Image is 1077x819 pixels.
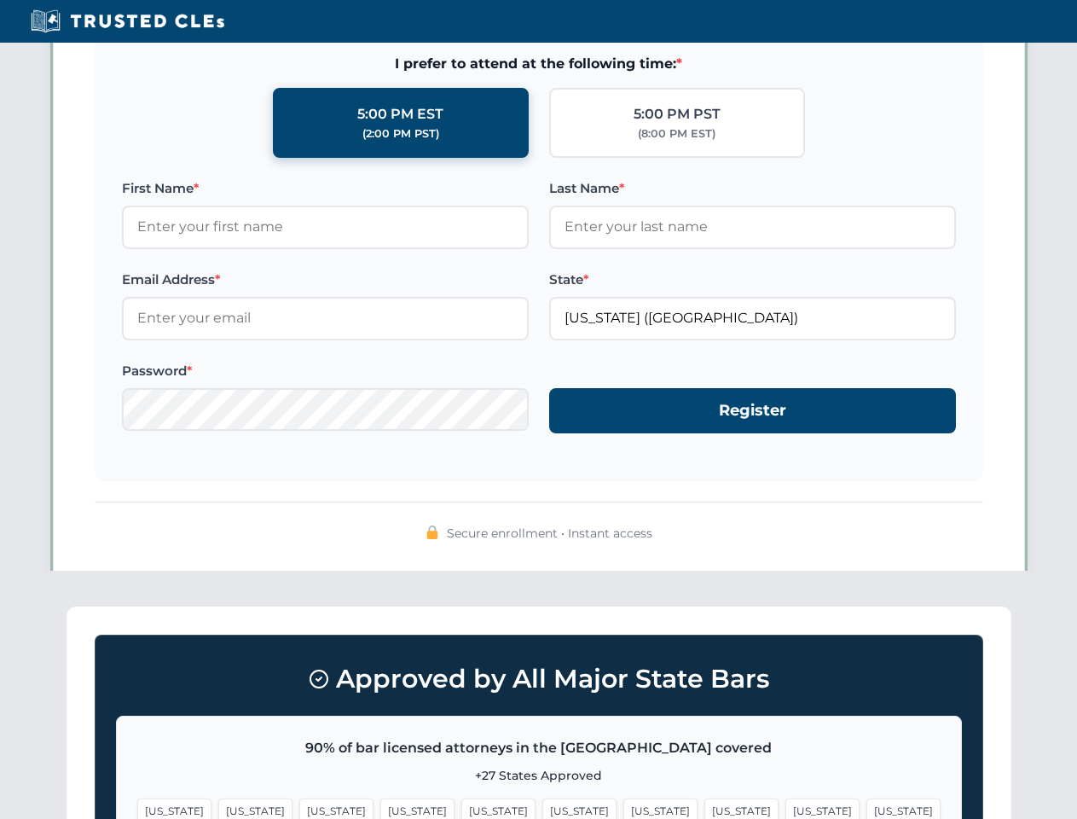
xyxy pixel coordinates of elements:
[122,53,956,75] span: I prefer to attend at the following time:
[549,178,956,199] label: Last Name
[122,206,529,248] input: Enter your first name
[549,297,956,340] input: Florida (FL)
[116,656,962,702] h3: Approved by All Major State Bars
[122,297,529,340] input: Enter your email
[122,361,529,381] label: Password
[26,9,229,34] img: Trusted CLEs
[137,737,941,759] p: 90% of bar licensed attorneys in the [GEOGRAPHIC_DATA] covered
[362,125,439,142] div: (2:00 PM PST)
[549,206,956,248] input: Enter your last name
[426,526,439,539] img: 🔒
[357,103,443,125] div: 5:00 PM EST
[638,125,715,142] div: (8:00 PM EST)
[634,103,721,125] div: 5:00 PM PST
[447,524,652,543] span: Secure enrollment • Instant access
[549,388,956,433] button: Register
[137,766,941,785] p: +27 States Approved
[122,270,529,290] label: Email Address
[549,270,956,290] label: State
[122,178,529,199] label: First Name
